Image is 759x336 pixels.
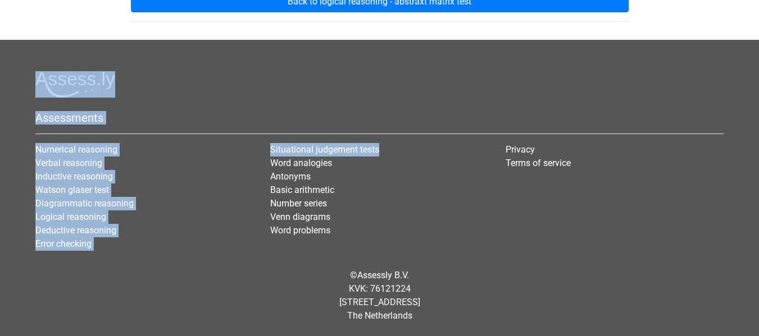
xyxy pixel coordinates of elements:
[506,158,571,168] a: Terms of service
[35,111,724,125] h5: Assessments
[270,198,327,209] a: Number series
[35,158,102,168] a: Verbal reasoning
[270,158,332,168] a: Word analogies
[27,260,732,332] div: © KVK: 76121224 [STREET_ADDRESS] The Netherlands
[270,225,330,236] a: Word problems
[270,144,379,155] a: Situational judgement tests
[35,171,113,182] a: Inductive reasoning
[35,198,134,209] a: Diagrammatic reasoning
[35,225,116,236] a: Deductive reasoning
[270,171,311,182] a: Antonyms
[270,211,330,222] a: Venn diagrams
[35,185,109,195] a: Watson glaser test
[35,211,106,222] a: Logical reasoning
[35,238,92,249] a: Error checking
[35,71,115,98] img: Assessly logo
[35,144,117,155] a: Numerical reasoning
[270,185,334,195] a: Basic arithmetic
[357,270,409,280] a: Assessly B.V.
[506,144,535,155] a: Privacy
